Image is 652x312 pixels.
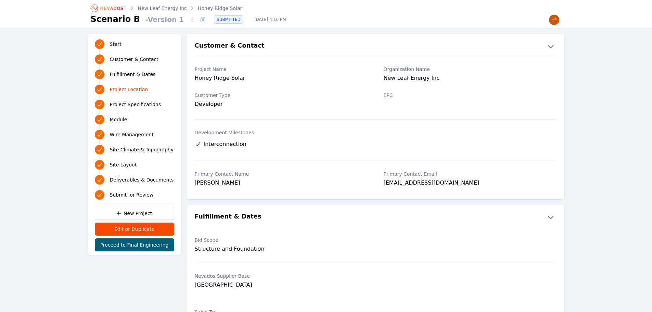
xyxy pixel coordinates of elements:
[95,207,174,220] a: New Project
[187,41,564,52] button: Customer & Contact
[110,56,158,63] span: Customer & Contact
[249,17,292,22] span: [DATE] 4:16 PM
[195,129,556,136] label: Development Milestones
[110,191,154,198] span: Submit for Review
[195,281,367,289] div: [GEOGRAPHIC_DATA]
[195,237,367,244] label: Bid Scope
[198,5,242,12] a: Honey Ridge Solar
[384,171,556,177] label: Primary Contact Email
[549,14,560,25] img: Henar Luque
[214,15,243,24] div: SUBMITTED
[110,146,174,153] span: Site Climate & Topography
[110,161,137,168] span: Site Layout
[195,245,367,253] div: Structure and Foundation
[195,66,367,73] label: Project Name
[384,179,556,188] div: [EMAIL_ADDRESS][DOMAIN_NAME]
[195,273,367,279] label: Nevados Supplier Base
[95,223,174,236] button: Edit or Duplicate
[195,100,367,108] div: Developer
[195,92,367,99] label: Customer Type
[110,86,148,93] span: Project Location
[95,238,174,251] button: Proceed to Final Engineering
[384,66,556,73] label: Organization Name
[91,3,242,14] nav: Breadcrumb
[195,179,367,188] div: [PERSON_NAME]
[110,176,174,183] span: Deliverables & Documents
[110,131,154,138] span: Wire Management
[204,140,246,148] span: Interconnection
[95,38,174,201] nav: Progress
[384,74,556,84] div: New Leaf Energy Inc
[195,212,261,223] h2: Fulfillment & Dates
[143,15,187,24] span: - Version 1
[384,92,556,99] label: EPC
[110,71,156,78] span: Fulfillment & Dates
[195,74,367,84] div: Honey Ridge Solar
[110,116,127,123] span: Module
[110,101,161,108] span: Project Specifications
[187,212,564,223] button: Fulfillment & Dates
[138,5,187,12] a: New Leaf Energy Inc
[110,41,122,48] span: Start
[91,14,140,25] h1: Scenario B
[195,171,367,177] label: Primary Contact Name
[195,41,265,52] h2: Customer & Contact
